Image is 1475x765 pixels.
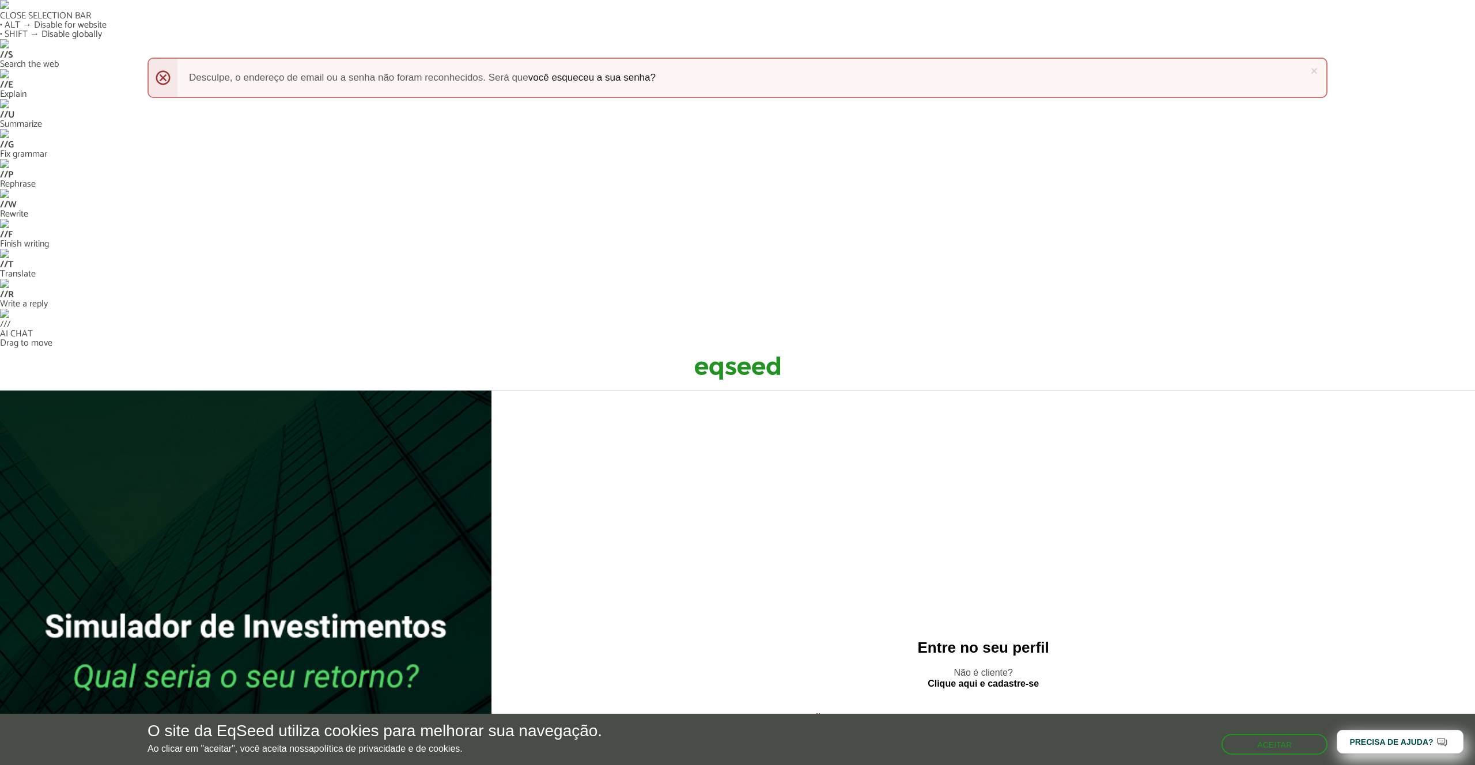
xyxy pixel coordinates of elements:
a: política de privacidade e de cookies [314,744,460,753]
h2: Entre no seu perfil [515,639,1452,656]
p: Ao clicar em "aceitar", você aceita nossa . [147,743,602,754]
h5: O site da EqSeed utiliza cookies para melhorar sua navegação. [147,722,602,740]
a: Clique aqui e cadastre-se [928,679,1039,688]
p: Não é cliente? [515,667,1452,689]
img: EqSeed Logo [694,354,781,382]
label: Email [799,713,820,721]
button: Aceitar [1221,734,1327,755]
